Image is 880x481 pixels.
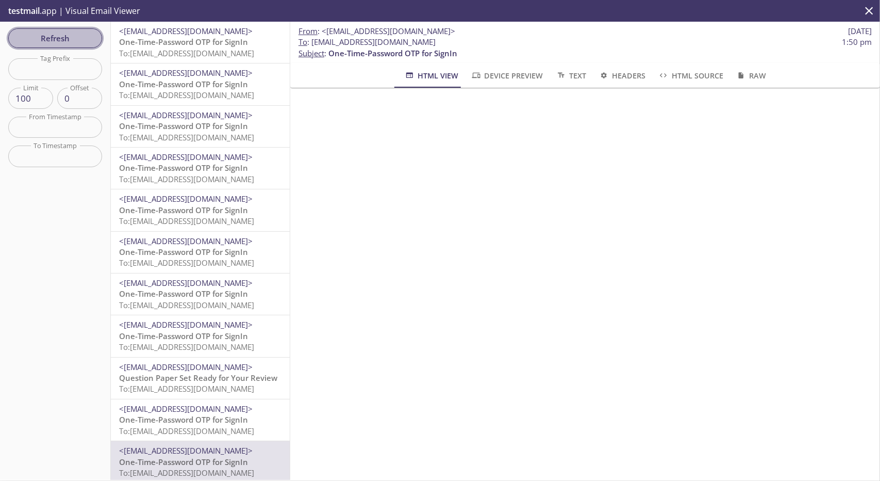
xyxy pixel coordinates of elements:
[842,37,872,47] span: 1:50 pm
[736,69,766,82] span: Raw
[848,26,872,37] span: [DATE]
[111,274,290,315] div: <[EMAIL_ADDRESS][DOMAIN_NAME]>One-Time-Password OTP for SignInTo:[EMAIL_ADDRESS][DOMAIN_NAME]
[119,258,254,268] span: To: [EMAIL_ADDRESS][DOMAIN_NAME]
[119,278,253,288] span: <[EMAIL_ADDRESS][DOMAIN_NAME]>
[111,189,290,231] div: <[EMAIL_ADDRESS][DOMAIN_NAME]>One-Time-Password OTP for SignInTo:[EMAIL_ADDRESS][DOMAIN_NAME]
[119,319,253,330] span: <[EMAIL_ADDRESS][DOMAIN_NAME]>
[111,148,290,189] div: <[EMAIL_ADDRESS][DOMAIN_NAME]>One-Time-Password OTP for SignInTo:[EMAIL_ADDRESS][DOMAIN_NAME]
[8,5,40,17] span: testmail
[119,163,248,173] span: One-Time-Password OTP for SignIn
[16,31,94,45] span: Refresh
[328,48,457,58] span: One-Time-Password OTP for SignIn
[111,22,290,63] div: <[EMAIL_ADDRESS][DOMAIN_NAME]>One-Time-Password OTP for SignInTo:[EMAIL_ADDRESS][DOMAIN_NAME]
[119,79,248,89] span: One-Time-Password OTP for SignIn
[119,48,254,58] span: To: [EMAIL_ADDRESS][DOMAIN_NAME]
[556,69,586,82] span: Text
[119,300,254,310] span: To: [EMAIL_ADDRESS][DOMAIN_NAME]
[119,404,253,414] span: <[EMAIL_ADDRESS][DOMAIN_NAME]>
[404,69,458,82] span: HTML View
[111,358,290,399] div: <[EMAIL_ADDRESS][DOMAIN_NAME]>Question Paper Set Ready for Your ReviewTo:[EMAIL_ADDRESS][DOMAIN_N...
[298,37,872,59] p: :
[119,247,248,257] span: One-Time-Password OTP for SignIn
[119,216,254,226] span: To: [EMAIL_ADDRESS][DOMAIN_NAME]
[298,48,324,58] span: Subject
[119,37,248,47] span: One-Time-Password OTP for SignIn
[599,69,645,82] span: Headers
[471,69,543,82] span: Device Preview
[119,121,248,131] span: One-Time-Password OTP for SignIn
[111,106,290,147] div: <[EMAIL_ADDRESS][DOMAIN_NAME]>One-Time-Password OTP for SignInTo:[EMAIL_ADDRESS][DOMAIN_NAME]
[119,174,254,184] span: To: [EMAIL_ADDRESS][DOMAIN_NAME]
[119,383,254,394] span: To: [EMAIL_ADDRESS][DOMAIN_NAME]
[322,26,455,36] span: <[EMAIL_ADDRESS][DOMAIN_NAME]>
[111,315,290,357] div: <[EMAIL_ADDRESS][DOMAIN_NAME]>One-Time-Password OTP for SignInTo:[EMAIL_ADDRESS][DOMAIN_NAME]
[119,110,253,120] span: <[EMAIL_ADDRESS][DOMAIN_NAME]>
[298,37,436,47] span: : [EMAIL_ADDRESS][DOMAIN_NAME]
[119,426,254,436] span: To: [EMAIL_ADDRESS][DOMAIN_NAME]
[119,68,253,78] span: <[EMAIL_ADDRESS][DOMAIN_NAME]>
[119,288,248,299] span: One-Time-Password OTP for SignIn
[119,90,254,100] span: To: [EMAIL_ADDRESS][DOMAIN_NAME]
[111,232,290,273] div: <[EMAIL_ADDRESS][DOMAIN_NAME]>One-Time-Password OTP for SignInTo:[EMAIL_ADDRESS][DOMAIN_NAME]
[119,342,254,352] span: To: [EMAIL_ADDRESS][DOMAIN_NAME]
[119,445,253,456] span: <[EMAIL_ADDRESS][DOMAIN_NAME]>
[119,468,254,478] span: To: [EMAIL_ADDRESS][DOMAIN_NAME]
[119,205,248,215] span: One-Time-Password OTP for SignIn
[119,132,254,142] span: To: [EMAIL_ADDRESS][DOMAIN_NAME]
[111,399,290,441] div: <[EMAIL_ADDRESS][DOMAIN_NAME]>One-Time-Password OTP for SignInTo:[EMAIL_ADDRESS][DOMAIN_NAME]
[119,194,253,204] span: <[EMAIL_ADDRESS][DOMAIN_NAME]>
[298,26,455,37] span: :
[119,362,253,372] span: <[EMAIL_ADDRESS][DOMAIN_NAME]>
[119,373,277,383] span: Question Paper Set Ready for Your Review
[111,63,290,105] div: <[EMAIL_ADDRESS][DOMAIN_NAME]>One-Time-Password OTP for SignInTo:[EMAIL_ADDRESS][DOMAIN_NAME]
[658,69,723,82] span: HTML Source
[298,37,307,47] span: To
[119,457,248,467] span: One-Time-Password OTP for SignIn
[119,152,253,162] span: <[EMAIL_ADDRESS][DOMAIN_NAME]>
[119,236,253,246] span: <[EMAIL_ADDRESS][DOMAIN_NAME]>
[298,26,318,36] span: From
[119,26,253,36] span: <[EMAIL_ADDRESS][DOMAIN_NAME]>
[119,414,248,425] span: One-Time-Password OTP for SignIn
[8,28,102,48] button: Refresh
[119,331,248,341] span: One-Time-Password OTP for SignIn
